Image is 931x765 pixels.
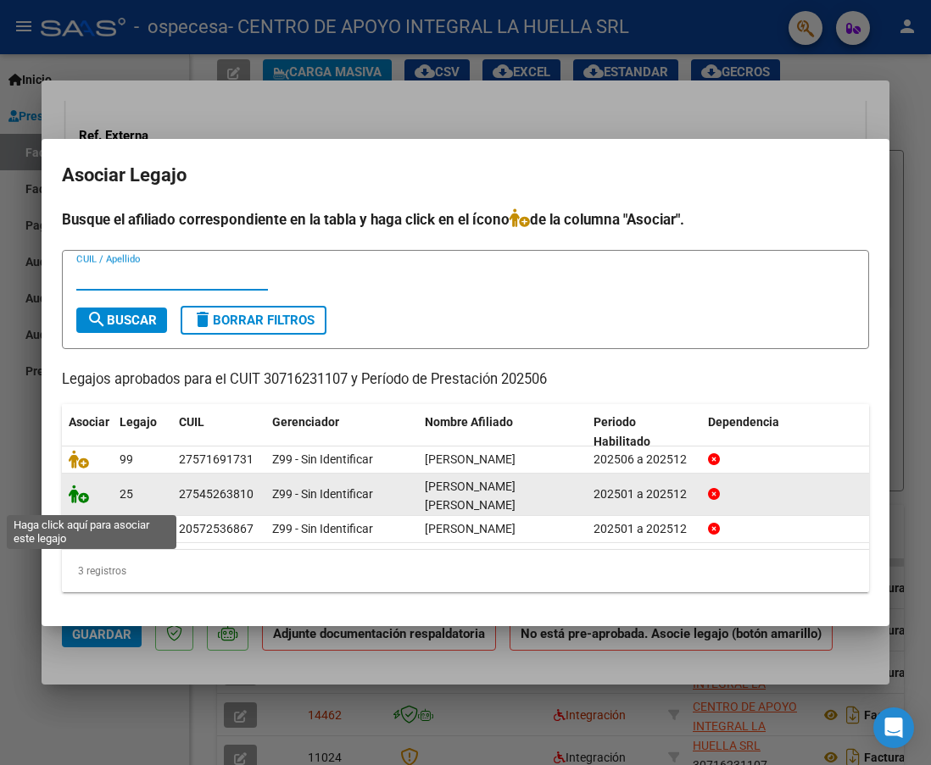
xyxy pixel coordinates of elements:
[181,306,326,335] button: Borrar Filtros
[62,159,869,191] h2: Asociar Legajo
[708,415,779,429] span: Dependencia
[265,404,418,460] datatable-header-cell: Gerenciador
[272,487,373,501] span: Z99 - Sin Identificar
[69,415,109,429] span: Asociar
[873,707,914,748] div: Open Intercom Messenger
[76,308,167,333] button: Buscar
[272,452,373,466] span: Z99 - Sin Identificar
[62,208,869,230] h4: Busque el afiliado correspondiente en la tabla y haga click en el ícono de la columna "Asociar".
[701,404,870,460] datatable-header-cell: Dependencia
[594,485,694,504] div: 202501 a 202512
[192,309,213,330] mat-icon: delete
[120,452,133,466] span: 99
[272,415,339,429] span: Gerenciador
[425,480,516,513] span: RUIZ DIAZ BRENDA LUJAN
[179,485,254,504] div: 27545263810
[192,313,315,328] span: Borrar Filtros
[86,313,157,328] span: Buscar
[425,415,513,429] span: Nombre Afiliado
[120,522,133,535] span: 36
[594,415,650,448] span: Periodo Habilitado
[62,550,869,592] div: 3 registros
[120,415,157,429] span: Legajo
[172,404,265,460] datatable-header-cell: CUIL
[425,522,516,535] span: GONZALEZ JUAN IGNACIO
[418,404,587,460] datatable-header-cell: Nombre Afiliado
[594,450,694,469] div: 202506 a 202512
[179,415,204,429] span: CUIL
[62,404,113,460] datatable-header-cell: Asociar
[86,309,107,330] mat-icon: search
[272,522,373,535] span: Z99 - Sin Identificar
[113,404,172,460] datatable-header-cell: Legajo
[425,452,516,466] span: BENAVIDEZ JAZMIN VALENTINA
[62,369,869,391] p: Legajos aprobados para el CUIT 30716231107 y Período de Prestación 202506
[179,450,254,469] div: 27571691731
[179,519,254,539] div: 20572536867
[594,519,694,539] div: 202501 a 202512
[587,404,701,460] datatable-header-cell: Periodo Habilitado
[120,487,133,501] span: 25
